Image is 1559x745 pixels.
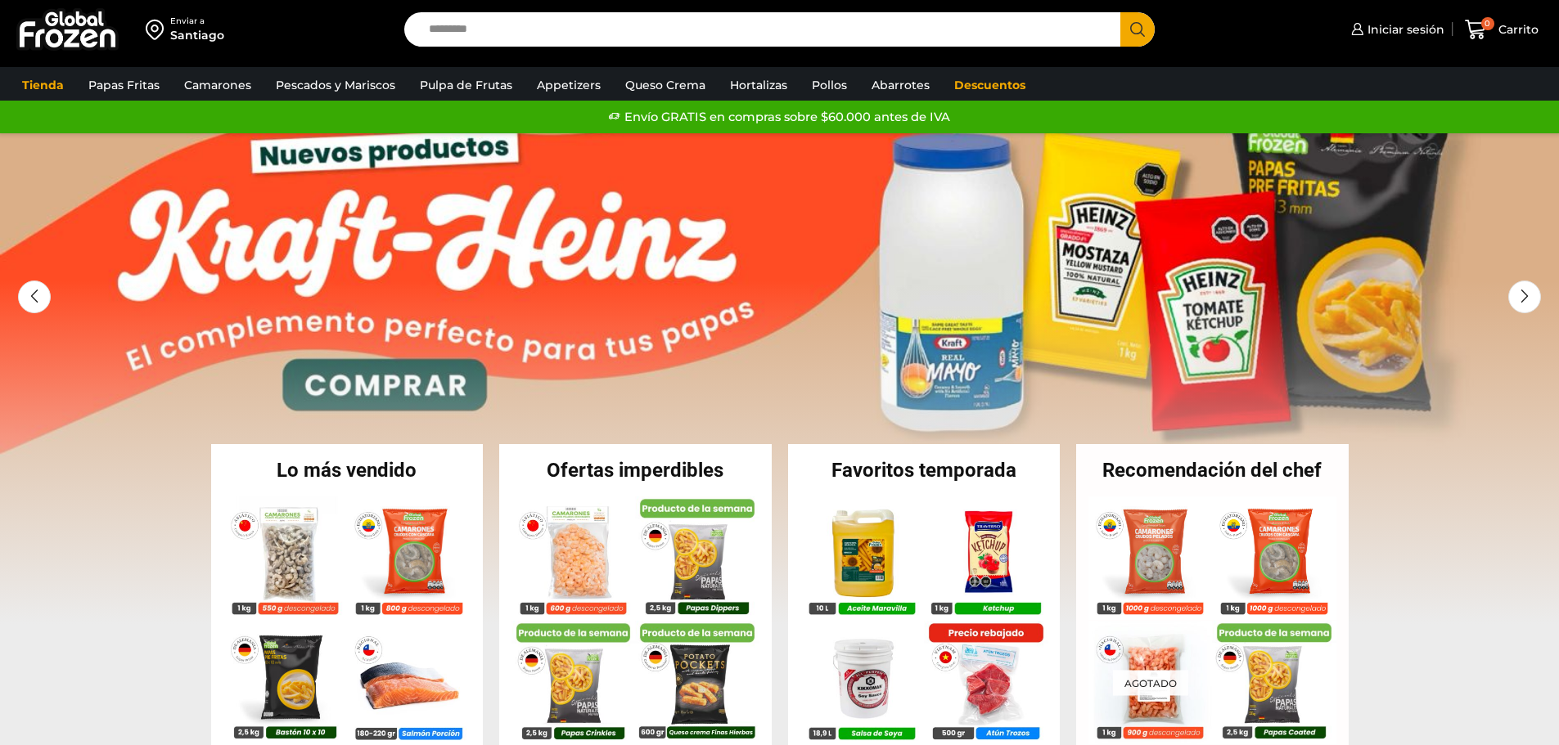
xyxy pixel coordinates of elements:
div: Previous slide [18,280,51,313]
a: 0 Carrito [1461,11,1543,49]
a: Pollos [804,70,855,101]
a: Descuentos [946,70,1034,101]
a: Pescados y Mariscos [268,70,403,101]
h2: Ofertas imperdibles [499,460,772,480]
img: address-field-icon.svg [146,16,170,43]
span: 0 [1481,17,1494,30]
span: Iniciar sesión [1363,21,1444,38]
h2: Lo más vendido [211,460,484,480]
a: Tienda [14,70,72,101]
button: Search button [1120,12,1155,47]
a: Papas Fritas [80,70,168,101]
div: Enviar a [170,16,224,27]
a: Pulpa de Frutas [412,70,520,101]
p: Agotado [1113,671,1188,696]
div: Santiago [170,27,224,43]
a: Hortalizas [722,70,795,101]
a: Abarrotes [863,70,938,101]
a: Iniciar sesión [1347,13,1444,46]
h2: Recomendación del chef [1076,460,1349,480]
a: Camarones [176,70,259,101]
span: Carrito [1494,21,1539,38]
a: Queso Crema [617,70,714,101]
a: Appetizers [529,70,609,101]
h2: Favoritos temporada [788,460,1061,480]
div: Next slide [1508,280,1541,313]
